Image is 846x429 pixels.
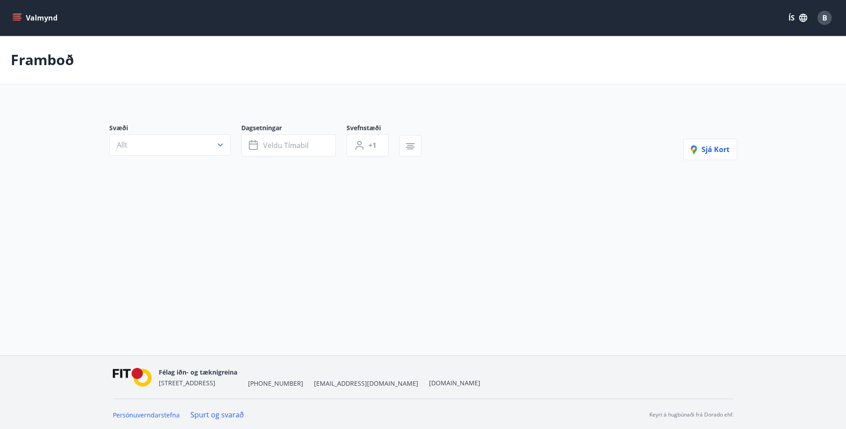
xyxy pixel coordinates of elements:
a: [DOMAIN_NAME] [429,379,480,387]
span: [EMAIL_ADDRESS][DOMAIN_NAME] [314,379,418,388]
span: +1 [368,140,376,150]
span: [PHONE_NUMBER] [248,379,303,388]
span: Sjá kort [691,144,730,154]
button: B [814,7,835,29]
button: ÍS [784,10,812,26]
p: Framboð [11,50,74,70]
button: Veldu tímabil [241,134,336,157]
button: Sjá kort [683,139,737,160]
span: Svefnstæði [347,124,399,134]
img: FPQVkF9lTnNbbaRSFyT17YYeljoOGk5m51IhT0bO.png [113,368,152,387]
span: [STREET_ADDRESS] [159,379,215,387]
span: Dagsetningar [241,124,347,134]
p: Keyrt á hugbúnaði frá Dorado ehf. [649,411,734,419]
span: B [822,13,827,23]
span: Svæði [109,124,241,134]
span: Veldu tímabil [263,140,309,150]
span: Félag iðn- og tæknigreina [159,368,237,376]
a: Spurt og svarað [190,410,244,420]
span: Allt [117,140,128,150]
button: Allt [109,134,231,156]
button: menu [11,10,61,26]
a: Persónuverndarstefna [113,411,180,419]
button: +1 [347,134,388,157]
